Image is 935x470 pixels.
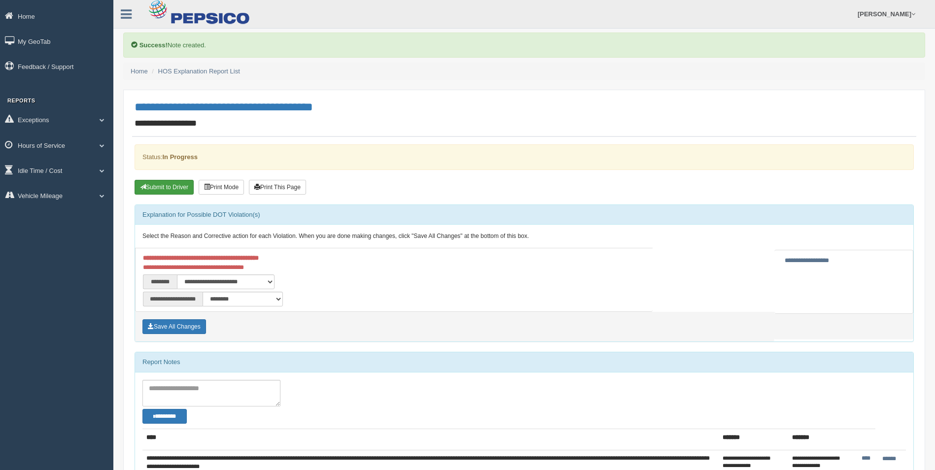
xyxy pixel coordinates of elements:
[135,180,194,195] button: Submit To Driver
[162,153,198,161] strong: In Progress
[135,352,913,372] div: Report Notes
[139,41,168,49] b: Success!
[142,319,206,334] button: Save
[135,205,913,225] div: Explanation for Possible DOT Violation(s)
[199,180,244,195] button: Print Mode
[123,33,925,58] div: Note created.
[135,225,913,248] div: Select the Reason and Corrective action for each Violation. When you are done making changes, cli...
[158,67,240,75] a: HOS Explanation Report List
[249,180,306,195] button: Print This Page
[131,67,148,75] a: Home
[135,144,914,169] div: Status:
[142,409,187,424] button: Change Filter Options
